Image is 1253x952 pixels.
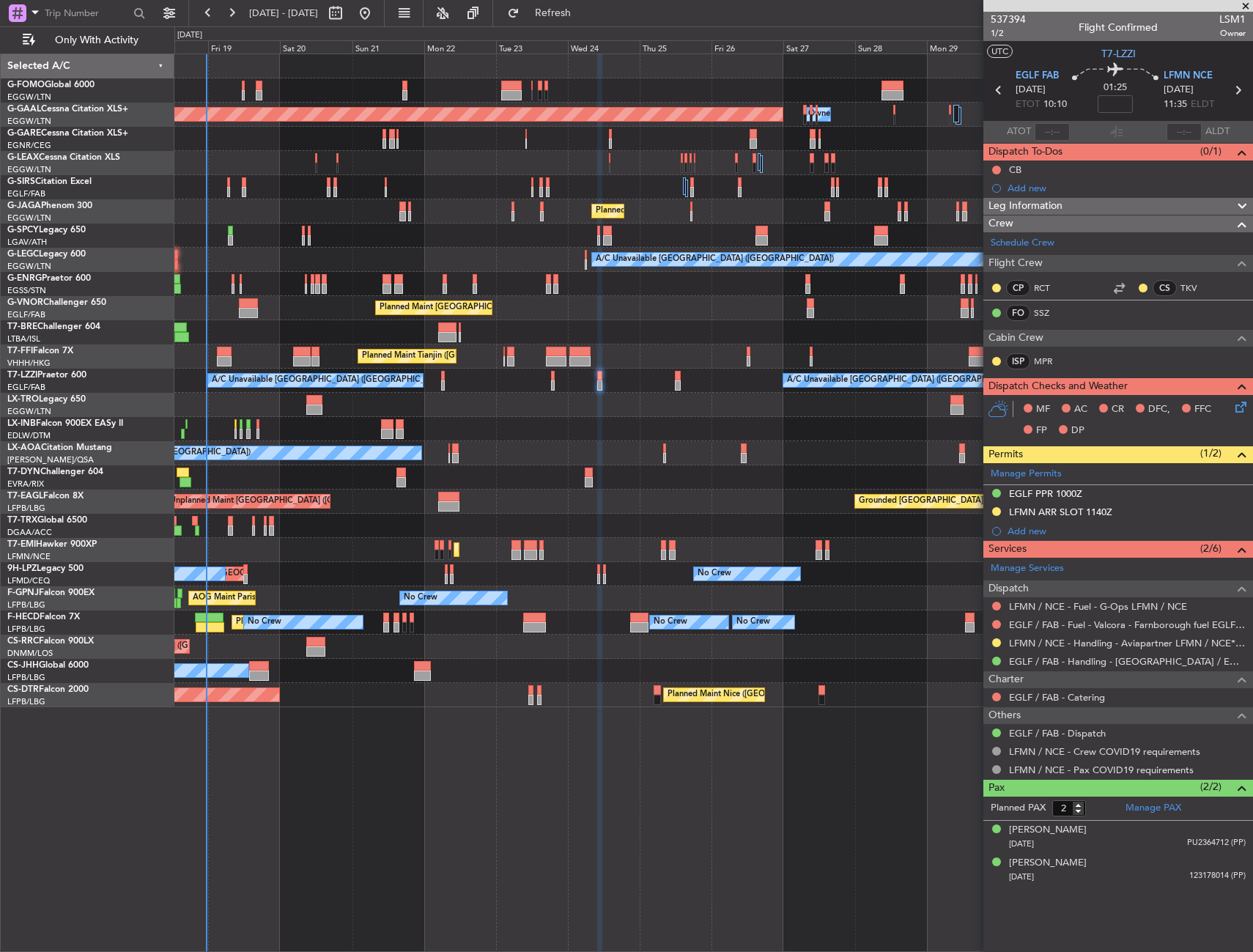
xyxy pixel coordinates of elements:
div: No Crew Nice ([GEOGRAPHIC_DATA]) [107,442,251,464]
label: Planned PAX [991,801,1046,816]
span: T7-BRE [7,322,37,331]
span: LFMN NCE [1164,69,1213,84]
div: EGLF PPR 1000Z [1009,487,1082,500]
a: EDLW/DTM [7,430,51,441]
div: Fri 26 [711,40,783,53]
a: T7-TRXGlobal 6500 [7,516,87,525]
span: LSM1 [1219,12,1246,27]
a: G-GAALCessna Citation XLS+ [7,105,128,114]
a: G-SIRSCitation Excel [7,177,92,186]
a: T7-LZZIPraetor 600 [7,371,86,380]
a: EGGW/LTN [7,406,51,417]
a: EGLF / FAB - Fuel - Valcora - Farnborough fuel EGLF / FAB [1009,619,1246,631]
a: SSZ [1034,306,1067,320]
span: G-GAAL [7,105,41,114]
a: T7-DYNChallenger 604 [7,468,103,476]
a: EGLF/FAB [7,188,45,199]
span: Leg Information [988,198,1062,215]
div: Grounded [GEOGRAPHIC_DATA] (Al Maktoum Intl) [859,490,1050,512]
span: F-GPNJ [7,588,39,597]
span: EGLF FAB [1016,69,1059,84]
div: LFMN ARR SLOT 1140Z [1009,506,1112,518]
span: G-FOMO [7,81,45,89]
span: CS-DTR [7,685,39,694]
a: LTBA/ISL [7,333,40,344]
span: (0/1) [1200,144,1221,159]
div: Tue 23 [496,40,568,53]
div: Planned Maint [GEOGRAPHIC_DATA] ([GEOGRAPHIC_DATA]) [596,200,827,222]
span: FP [1036,424,1047,438]
span: [DATE] - [DATE] [249,7,318,20]
div: [PERSON_NAME] [1009,856,1087,871]
div: [DATE] [177,29,202,42]
div: No Crew [404,587,437,609]
div: [PERSON_NAME] [1009,823,1087,838]
span: T7-LZZI [7,371,37,380]
a: LFPB/LBG [7,599,45,610]
a: F-GPNJFalcon 900EX [7,588,95,597]
span: MF [1036,402,1050,417]
span: PU2364712 (PP) [1187,837,1246,849]
a: G-VNORChallenger 650 [7,298,106,307]
button: Only With Activity [16,29,159,52]
div: Mon 29 [927,40,999,53]
div: No Crew [736,611,770,633]
div: No Crew [698,563,731,585]
div: Planned Maint [GEOGRAPHIC_DATA] [458,539,598,561]
a: LX-AOACitation Mustang [7,443,112,452]
div: Unplanned Maint [GEOGRAPHIC_DATA] ([GEOGRAPHIC_DATA]) [170,490,411,512]
div: Planned Maint Tianjin ([GEOGRAPHIC_DATA]) [362,345,533,367]
span: G-LEAX [7,153,39,162]
a: 9H-LPZLegacy 500 [7,564,84,573]
a: Manage PAX [1126,801,1181,816]
span: Only With Activity [38,35,155,45]
div: CP [1006,280,1030,296]
span: FFC [1194,402,1211,417]
a: LFMN/NCE [7,551,51,562]
div: CB [1009,163,1021,176]
a: EGGW/LTN [7,92,51,103]
span: [DATE] [1009,838,1034,849]
a: LX-TROLegacy 650 [7,395,86,404]
a: CS-RRCFalcon 900LX [7,637,94,646]
span: (1/2) [1200,446,1221,461]
span: ETOT [1016,97,1040,112]
a: EGGW/LTN [7,213,51,224]
span: 123178014 (PP) [1189,870,1246,882]
a: EGGW/LTN [7,164,51,175]
button: UTC [987,45,1013,58]
div: Fri 19 [208,40,280,53]
span: CS-RRC [7,637,39,646]
span: T7-LZZI [1101,46,1136,62]
span: (2/2) [1200,779,1221,794]
div: Sun 21 [352,40,424,53]
a: EGLF/FAB [7,382,45,393]
span: CR [1112,402,1124,417]
span: 1/2 [991,27,1026,40]
div: Wed 24 [568,40,640,53]
div: A/C Unavailable [GEOGRAPHIC_DATA] ([GEOGRAPHIC_DATA]) [212,369,450,391]
div: Planned Maint Nice ([GEOGRAPHIC_DATA]) [668,684,831,706]
a: EGLF / FAB - Handling - [GEOGRAPHIC_DATA] / EGLF / FAB [1009,655,1246,668]
a: LFMN / NCE - Pax COVID19 requirements [1009,764,1194,776]
span: Charter [988,671,1024,688]
div: Planned Maint [GEOGRAPHIC_DATA] ([GEOGRAPHIC_DATA]) [380,297,610,319]
div: Sun 28 [855,40,927,53]
button: Refresh [500,1,588,25]
a: VHHH/HKG [7,358,51,369]
span: AC [1074,402,1087,417]
a: EGLF/FAB [7,309,45,320]
a: Schedule Crew [991,236,1054,251]
span: F-HECD [7,613,40,621]
span: DP [1071,424,1084,438]
a: [PERSON_NAME]/QSA [7,454,94,465]
div: AOG Maint Paris ([GEOGRAPHIC_DATA]) [193,587,347,609]
span: Others [988,707,1021,724]
span: Services [988,541,1027,558]
span: Dispatch To-Dos [988,144,1062,160]
div: Add new [1008,525,1246,537]
a: LFMN / NCE - Fuel - G-Ops LFMN / NCE [1009,600,1187,613]
span: ALDT [1205,125,1230,139]
span: 10:10 [1043,97,1067,112]
span: T7-DYN [7,468,40,476]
